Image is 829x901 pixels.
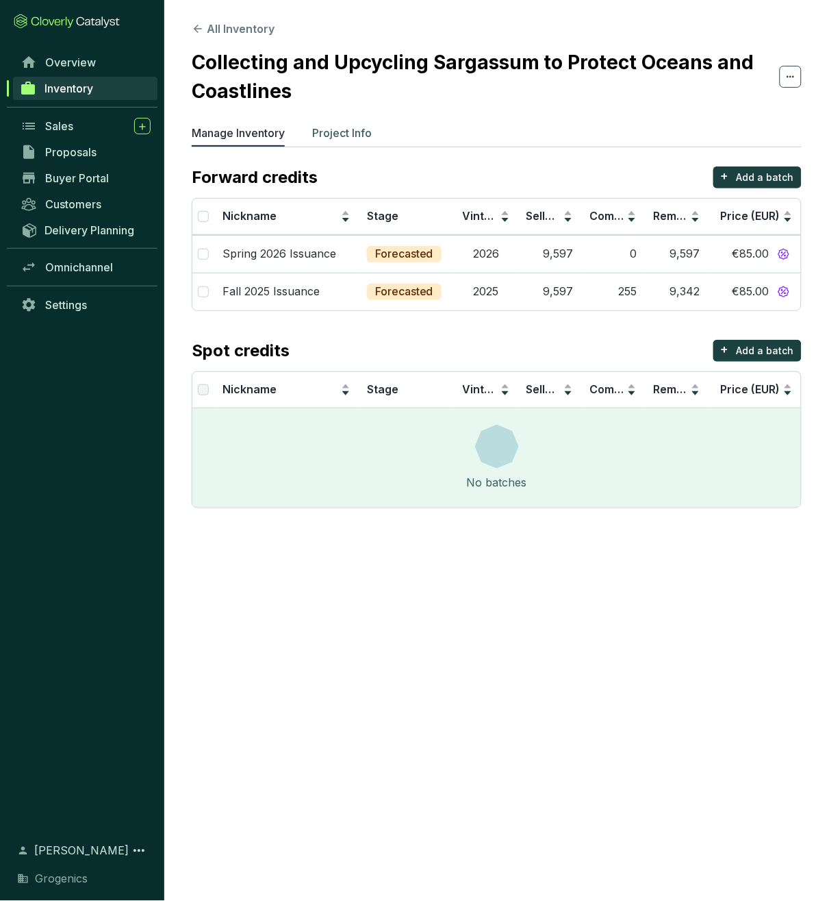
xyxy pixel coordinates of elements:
[44,223,134,237] span: Delivery Planning
[589,382,648,396] span: Committed
[467,474,527,491] div: No batches
[45,145,97,159] span: Proposals
[721,209,780,223] span: Price (EUR)
[713,340,802,362] button: +Add a batch
[192,166,318,188] p: Forward credits
[192,21,275,37] button: All Inventory
[653,209,709,223] span: Remaining
[526,382,569,396] span: Sellable
[192,125,285,141] p: Manage Inventory
[45,260,113,274] span: Omnichannel
[721,340,729,359] p: +
[581,235,645,273] td: 0
[455,235,518,273] td: 2026
[581,273,645,310] td: 255
[737,171,794,184] p: Add a batch
[367,209,398,223] span: Stage
[653,382,709,396] span: Remaining
[222,284,320,299] p: Fall 2025 Issuance
[44,82,93,95] span: Inventory
[359,372,455,408] th: Stage
[14,114,157,138] a: Sales
[13,77,157,100] a: Inventory
[367,382,398,396] span: Stage
[737,344,794,358] p: Add a batch
[721,166,729,186] p: +
[45,55,96,69] span: Overview
[721,382,780,396] span: Price (EUR)
[732,247,769,262] span: €85.00
[45,197,101,211] span: Customers
[463,382,505,396] span: Vintage
[192,340,290,362] p: Spot credits
[14,140,157,164] a: Proposals
[589,209,648,223] span: Committed
[375,247,433,262] p: Forecasted
[312,125,372,141] p: Project Info
[45,298,87,312] span: Settings
[645,273,709,310] td: 9,342
[35,871,88,887] span: Grogenics
[222,247,336,262] p: Spring 2026 Issuance
[518,273,582,310] td: 9,597
[713,166,802,188] button: +Add a batch
[14,256,157,279] a: Omnichannel
[222,209,277,223] span: Nickname
[645,235,709,273] td: 9,597
[14,166,157,190] a: Buyer Portal
[463,209,505,223] span: Vintage
[375,284,433,299] p: Forecasted
[455,273,518,310] td: 2025
[34,843,129,859] span: [PERSON_NAME]
[14,193,157,216] a: Customers
[14,51,157,74] a: Overview
[732,284,769,299] span: €85.00
[45,171,109,185] span: Buyer Portal
[359,199,455,235] th: Stage
[518,235,582,273] td: 9,597
[14,293,157,317] a: Settings
[526,209,569,223] span: Sellable
[14,219,157,241] a: Delivery Planning
[45,119,73,133] span: Sales
[222,382,277,396] span: Nickname
[192,48,780,106] h2: Collecting and Upcycling Sargassum to Protect Oceans and Coastlines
